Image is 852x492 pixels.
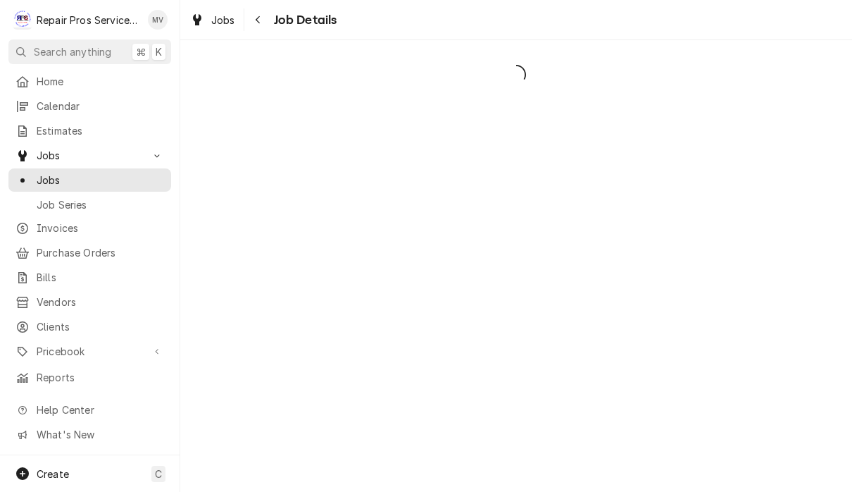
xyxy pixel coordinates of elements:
[37,197,164,212] span: Job Series
[148,10,168,30] div: MV
[37,245,164,260] span: Purchase Orders
[8,423,171,446] a: Go to What's New
[8,398,171,422] a: Go to Help Center
[136,44,146,59] span: ⌘
[8,70,171,93] a: Home
[37,221,164,235] span: Invoices
[8,266,171,289] a: Bills
[8,315,171,338] a: Clients
[270,11,337,30] span: Job Details
[180,60,852,90] span: Loading...
[34,44,111,59] span: Search anything
[8,39,171,64] button: Search anything⌘K
[37,295,164,309] span: Vendors
[8,119,171,142] a: Estimates
[8,94,171,118] a: Calendar
[37,270,164,285] span: Bills
[13,10,32,30] div: R
[13,10,32,30] div: Repair Pros Services Inc's Avatar
[37,99,164,113] span: Calendar
[211,13,235,27] span: Jobs
[37,468,69,480] span: Create
[247,8,270,31] button: Navigate back
[37,13,140,27] div: Repair Pros Services Inc
[37,319,164,334] span: Clients
[8,144,171,167] a: Go to Jobs
[155,467,162,481] span: C
[37,427,163,442] span: What's New
[156,44,162,59] span: K
[8,216,171,240] a: Invoices
[148,10,168,30] div: Mindy Volker's Avatar
[37,173,164,187] span: Jobs
[8,340,171,363] a: Go to Pricebook
[8,290,171,314] a: Vendors
[8,241,171,264] a: Purchase Orders
[37,123,164,138] span: Estimates
[8,366,171,389] a: Reports
[37,344,143,359] span: Pricebook
[37,148,143,163] span: Jobs
[8,168,171,192] a: Jobs
[8,193,171,216] a: Job Series
[37,74,164,89] span: Home
[184,8,241,32] a: Jobs
[37,402,163,417] span: Help Center
[37,370,164,385] span: Reports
